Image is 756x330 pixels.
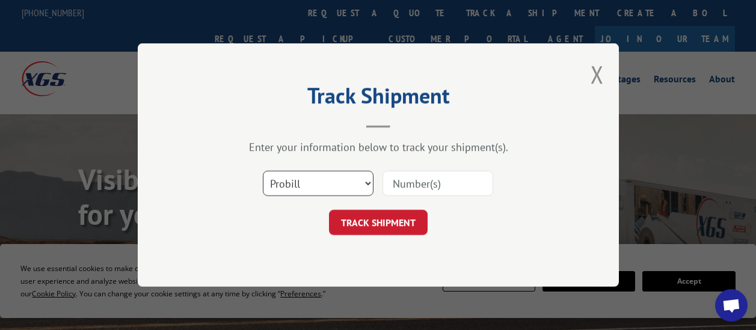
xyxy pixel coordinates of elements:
[383,171,493,196] input: Number(s)
[715,289,748,322] div: Open chat
[198,140,559,154] div: Enter your information below to track your shipment(s).
[591,58,604,90] button: Close modal
[198,87,559,110] h2: Track Shipment
[329,210,428,235] button: TRACK SHIPMENT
